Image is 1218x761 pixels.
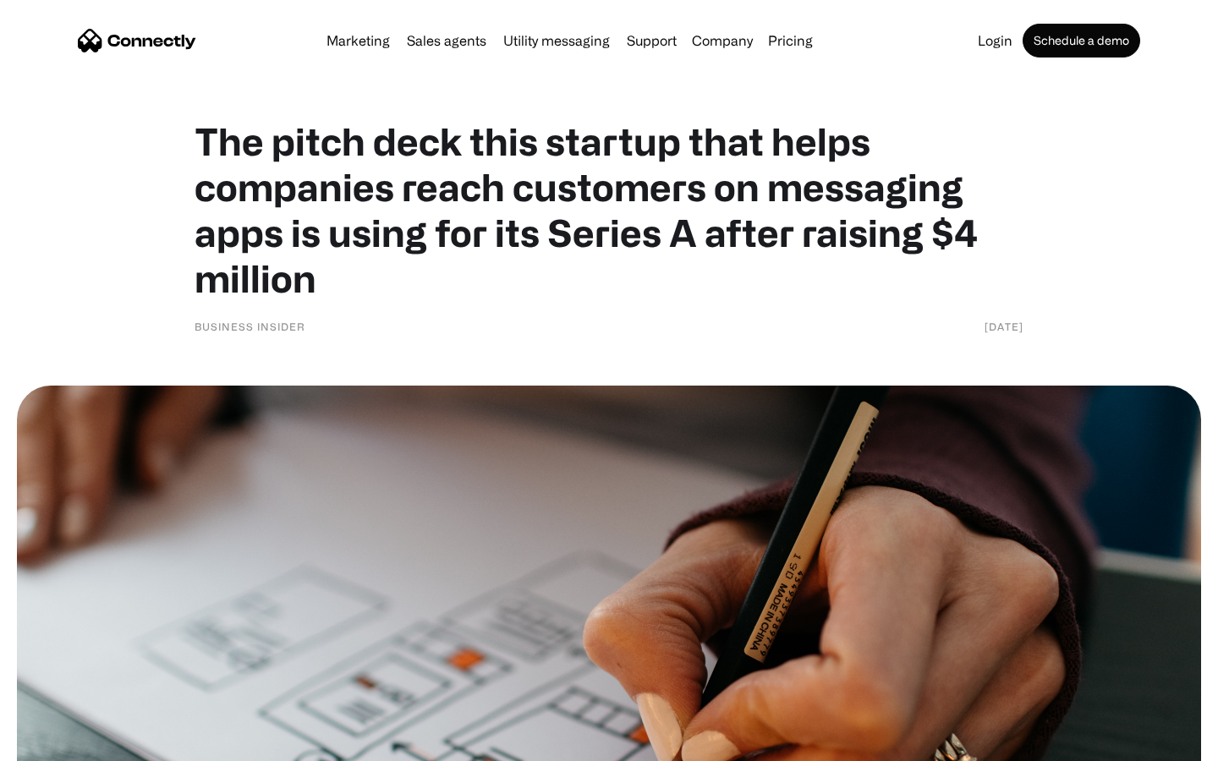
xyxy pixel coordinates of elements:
[195,118,1023,301] h1: The pitch deck this startup that helps companies reach customers on messaging apps is using for i...
[971,34,1019,47] a: Login
[400,34,493,47] a: Sales agents
[687,29,758,52] div: Company
[620,34,683,47] a: Support
[17,731,101,755] aside: Language selected: English
[78,28,196,53] a: home
[195,318,305,335] div: Business Insider
[761,34,820,47] a: Pricing
[320,34,397,47] a: Marketing
[692,29,753,52] div: Company
[497,34,617,47] a: Utility messaging
[34,731,101,755] ul: Language list
[985,318,1023,335] div: [DATE]
[1023,24,1140,57] a: Schedule a demo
